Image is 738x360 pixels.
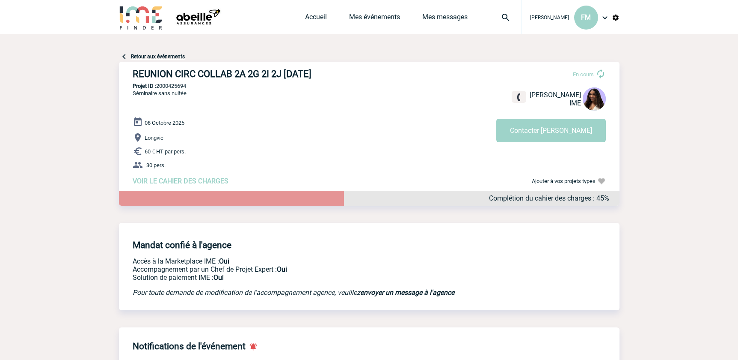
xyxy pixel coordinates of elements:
[530,91,581,99] span: [PERSON_NAME]
[573,71,594,78] span: En cours
[496,119,606,142] button: Contacter [PERSON_NAME]
[145,120,184,126] span: 08 Octobre 2025
[133,341,246,351] h4: Notifications de l'événement
[569,99,581,107] span: IME
[133,240,231,250] h4: Mandat confié à l'agence
[133,177,228,185] a: VOIR LE CAHIER DES CHARGES
[360,288,454,297] a: envoyer un message à l'agence
[133,69,389,79] h3: REUNION CIRC COLLAB 2A 2G 2I 2J [DATE]
[349,13,400,25] a: Mes événements
[133,83,156,89] b: Projet ID :
[515,93,523,101] img: fixe.png
[583,87,606,111] img: 131234-0.jpg
[133,265,488,273] p: Prestation payante
[581,13,591,21] span: FM
[146,162,166,168] span: 30 pers.
[133,288,454,297] em: Pour toute demande de modification de l'accompagnement agence, veuillez
[133,257,488,265] p: Accès à la Marketplace IME :
[131,54,185,60] a: Retour aux événements
[277,265,287,273] b: Oui
[145,148,186,155] span: 60 € HT par pers.
[422,13,468,25] a: Mes messages
[213,273,224,282] b: Oui
[145,135,163,141] span: Longvic
[532,178,596,184] span: Ajouter à vos projets types
[219,257,229,265] b: Oui
[119,5,163,30] img: IME-Finder
[305,13,327,25] a: Accueil
[597,177,606,186] img: Ajouter à vos projets types
[133,273,488,282] p: Conformité aux process achat client, Prise en charge de la facturation, Mutualisation de plusieur...
[133,90,187,96] span: Séminaire sans nuitée
[530,15,569,21] span: [PERSON_NAME]
[119,83,619,89] p: 2000425694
